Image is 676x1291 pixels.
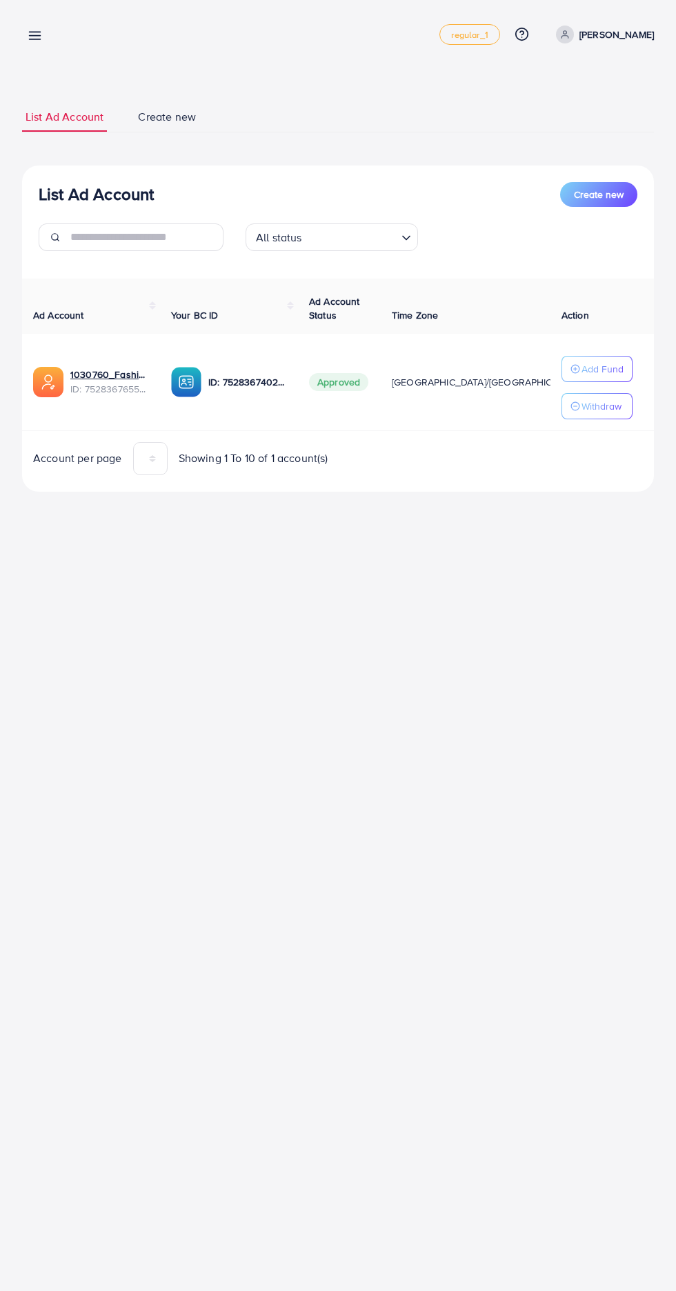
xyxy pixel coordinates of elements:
p: [PERSON_NAME] [579,26,654,43]
p: ID: 7528367402921476112 [208,374,287,390]
span: Ad Account [33,308,84,322]
span: Approved [309,373,368,391]
div: Search for option [246,223,418,251]
span: Showing 1 To 10 of 1 account(s) [179,450,328,466]
span: [GEOGRAPHIC_DATA]/[GEOGRAPHIC_DATA] [392,375,584,389]
span: regular_1 [451,30,488,39]
div: <span class='underline'>1030760_Fashion Rose_1752834697540</span></br>7528367655024508945 [70,368,149,396]
img: ic-ba-acc.ded83a64.svg [171,367,201,397]
span: List Ad Account [26,109,103,125]
p: Withdraw [581,398,622,414]
a: regular_1 [439,24,499,45]
a: 1030760_Fashion Rose_1752834697540 [70,368,149,381]
iframe: Chat [617,1229,666,1281]
button: Withdraw [561,393,633,419]
p: Add Fund [581,361,624,377]
span: Account per page [33,450,122,466]
img: ic-ads-acc.e4c84228.svg [33,367,63,397]
span: Your BC ID [171,308,219,322]
button: Create new [560,182,637,207]
button: Add Fund [561,356,633,382]
span: Time Zone [392,308,438,322]
a: [PERSON_NAME] [550,26,654,43]
span: Ad Account Status [309,294,360,322]
span: All status [253,228,305,248]
h3: List Ad Account [39,184,154,204]
span: ID: 7528367655024508945 [70,382,149,396]
span: Create new [574,188,624,201]
span: Create new [138,109,196,125]
span: Action [561,308,589,322]
input: Search for option [306,225,396,248]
